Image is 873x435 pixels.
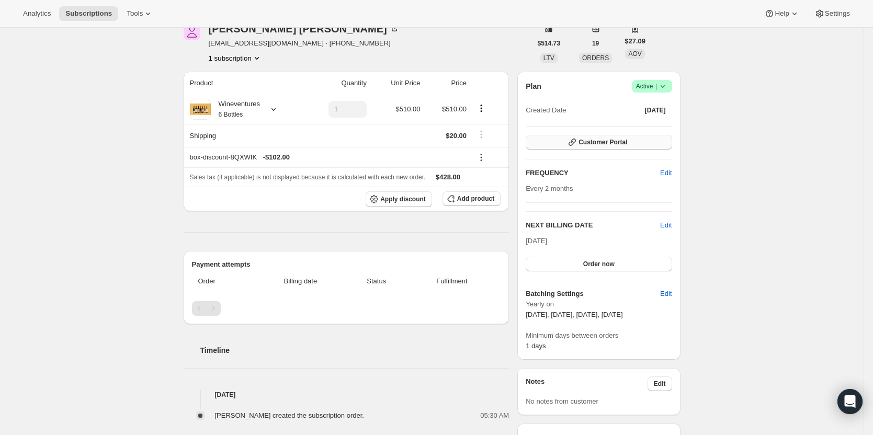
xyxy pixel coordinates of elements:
th: Price [424,72,470,95]
span: 19 [592,39,599,48]
span: $20.00 [446,132,467,140]
span: Tools [127,9,143,18]
span: [PERSON_NAME] created the subscription order. [215,411,364,419]
span: Apply discount [380,195,426,203]
th: Quantity [303,72,370,95]
nav: Pagination [192,301,501,316]
span: 1 days [526,342,546,350]
span: Minimum days between orders [526,330,672,341]
h2: Plan [526,81,541,91]
span: Settings [825,9,850,18]
button: Product actions [473,102,490,114]
span: Analytics [23,9,51,18]
button: Edit [654,285,678,302]
button: Product actions [209,53,262,63]
button: $514.73 [531,36,566,51]
button: Settings [808,6,856,21]
span: $27.09 [625,36,645,47]
span: Edit [660,289,672,299]
h2: FREQUENCY [526,168,660,178]
span: [DATE], [DATE], [DATE], [DATE] [526,311,622,318]
button: [DATE] [639,103,672,118]
span: Add product [457,194,494,203]
span: Order now [583,260,615,268]
span: Edit [654,380,666,388]
button: Tools [120,6,160,21]
div: Open Intercom Messenger [837,389,863,414]
h3: Notes [526,376,648,391]
th: Order [192,270,255,293]
span: Billing date [257,276,344,287]
span: $428.00 [436,173,460,181]
button: Help [758,6,806,21]
button: Apply discount [366,191,432,207]
span: - $102.00 [263,152,290,163]
span: $514.73 [538,39,560,48]
span: Every 2 months [526,185,573,192]
button: Subscriptions [59,6,118,21]
span: | [655,82,657,90]
span: Sales tax (if applicable) is not displayed because it is calculated with each new order. [190,174,426,181]
span: [DATE] [526,237,547,245]
span: Yearly on [526,299,672,310]
span: Philip Goodwin [184,24,200,40]
span: ORDERS [582,54,609,62]
button: Analytics [17,6,57,21]
span: Active [636,81,668,91]
button: Edit [660,220,672,231]
span: [DATE] [645,106,666,115]
span: Status [350,276,403,287]
button: Edit [648,376,672,391]
span: Fulfillment [410,276,494,287]
span: [EMAIL_ADDRESS][DOMAIN_NAME] · [PHONE_NUMBER] [209,38,400,49]
span: $510.00 [396,105,421,113]
div: box-discount-8QXWIK [190,152,467,163]
span: 05:30 AM [480,410,509,421]
button: 19 [586,36,605,51]
button: Customer Portal [526,135,672,150]
div: [PERSON_NAME] [PERSON_NAME] [209,24,400,34]
span: Help [775,9,789,18]
span: $510.00 [442,105,467,113]
span: AOV [628,50,641,58]
span: LTV [543,54,554,62]
h2: Timeline [200,345,509,356]
button: Add product [443,191,501,206]
th: Unit Price [370,72,424,95]
small: 6 Bottles [219,111,243,118]
h2: NEXT BILLING DATE [526,220,660,231]
h6: Batching Settings [526,289,660,299]
span: Subscriptions [65,9,112,18]
button: Shipping actions [473,129,490,140]
span: Edit [660,168,672,178]
button: Order now [526,257,672,271]
th: Product [184,72,303,95]
th: Shipping [184,124,303,147]
span: Created Date [526,105,566,116]
h4: [DATE] [184,390,509,400]
h2: Payment attempts [192,259,501,270]
span: No notes from customer [526,397,598,405]
span: Customer Portal [579,138,627,146]
div: Wineventures [211,99,260,120]
button: Edit [654,165,678,181]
